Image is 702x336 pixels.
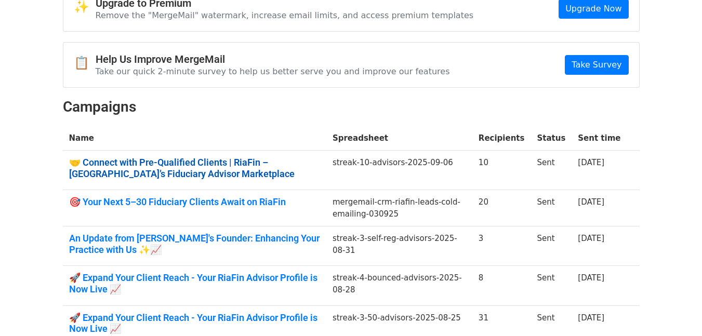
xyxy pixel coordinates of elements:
[69,233,320,255] a: An Update from [PERSON_NAME]'s Founder: Enhancing Your Practice with Us ✨📈
[96,53,450,65] h4: Help Us Improve MergeMail
[96,10,474,21] p: Remove the "MergeMail" watermark, increase email limits, and access premium templates
[472,190,531,226] td: 20
[472,151,531,190] td: 10
[531,126,572,151] th: Status
[578,234,604,243] a: [DATE]
[326,126,472,151] th: Spreadsheet
[69,312,320,334] a: 🚀 Expand Your Client Reach - Your RiaFin Advisor Profile is Now Live 📈
[472,266,531,305] td: 8
[69,157,320,179] a: 🤝 Connect with Pre-Qualified Clients | RiaFin – [GEOGRAPHIC_DATA]’s Fiduciary Advisor Marketplace
[69,196,320,208] a: 🎯 Your Next 5–30 Fiduciary Clients Await on RiaFin
[472,226,531,266] td: 3
[531,190,572,226] td: Sent
[565,55,628,75] a: Take Survey
[578,313,604,322] a: [DATE]
[578,197,604,207] a: [DATE]
[531,151,572,190] td: Sent
[531,266,572,305] td: Sent
[578,273,604,283] a: [DATE]
[326,151,472,190] td: streak-10-advisors-2025-09-06
[74,56,96,71] span: 📋
[572,126,627,151] th: Sent time
[326,226,472,266] td: streak-3-self-reg-advisors-2025-08-31
[650,286,702,336] iframe: Chat Widget
[578,158,604,167] a: [DATE]
[531,226,572,266] td: Sent
[63,98,640,116] h2: Campaigns
[326,190,472,226] td: mergemail-crm-riafin-leads-cold-emailing-030925
[63,126,326,151] th: Name
[472,126,531,151] th: Recipients
[326,266,472,305] td: streak-4-bounced-advisors-2025-08-28
[69,272,320,294] a: 🚀 Expand Your Client Reach - Your RiaFin Advisor Profile is Now Live 📈
[96,66,450,77] p: Take our quick 2-minute survey to help us better serve you and improve our features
